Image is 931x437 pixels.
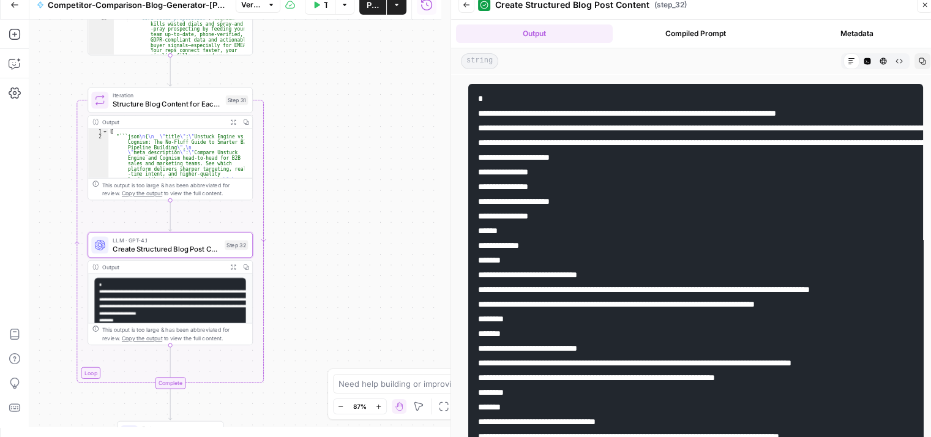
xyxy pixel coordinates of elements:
[113,91,222,100] span: Iteration
[155,377,185,389] div: Complete
[353,402,367,411] span: 87%
[142,425,214,433] span: End
[102,263,223,271] div: Output
[88,88,253,201] div: LoopIterationStructure Blog Content for Each CompetitorStep 31Output[ "```json\n{\n\"title\":\"Un...
[169,389,172,420] g: Edge from step_31-iteration-end to end
[169,55,172,86] g: Edge from step_30 to step_31
[122,335,162,341] span: Copy the output
[169,200,172,231] g: Edge from step_31 to step_32
[113,244,220,254] span: Create Structured Blog Post Content
[113,236,220,245] span: LLM · GPT-4.1
[113,99,222,109] span: Structure Blog Content for Each Competitor
[102,326,249,343] div: This output is too large & has been abbreviated for review. to view the full content.
[102,118,223,126] div: Output
[225,241,248,250] div: Step 32
[102,129,108,135] span: Toggle code folding, rows 1 through 3
[226,95,249,105] div: Step 31
[618,24,774,43] button: Compiled Prompt
[88,16,114,64] div: 18
[88,129,108,135] div: 1
[456,24,613,43] button: Output
[102,181,249,198] div: This output is too large & has been abbreviated for review. to view the full content.
[122,190,162,196] span: Copy the output
[88,377,253,389] div: Complete
[461,53,498,69] span: string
